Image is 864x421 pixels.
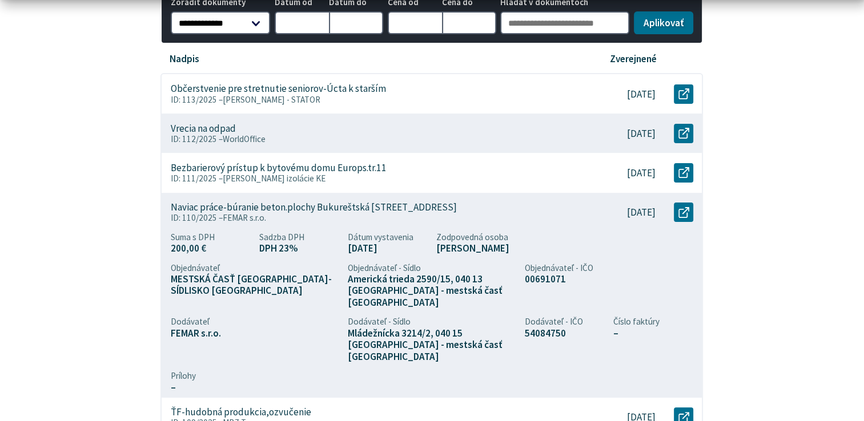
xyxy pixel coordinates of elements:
[171,317,339,327] span: Dodávateľ
[223,133,266,144] span: WorldOffice
[171,95,574,105] p: ID: 113/2025 –
[171,232,251,242] span: Suma s DPH
[525,263,605,273] span: Objednávateľ - IČO
[223,173,325,184] span: [PERSON_NAME] izolácie KE
[610,53,657,65] p: Zverejnené
[627,88,656,100] p: [DATE]
[634,11,693,34] button: Aplikovať
[171,327,339,339] span: FEMAR s.r.o.
[259,232,339,242] span: Sadzba DPH
[525,327,605,339] span: 54084750
[275,11,329,34] input: Dátum od
[627,128,656,140] p: [DATE]
[388,11,442,34] input: Cena od
[171,83,386,95] p: Občerstvenie pre stretnutie seniorov-Úcta k starším
[500,11,629,34] input: Hľadať v dokumentoch
[171,173,574,184] p: ID: 111/2025 –
[348,317,516,327] span: Dodávateľ - Sídlo
[171,213,574,223] p: ID: 110/2025 –
[348,232,428,242] span: Dátum vystavenia
[223,94,320,105] span: [PERSON_NAME] - STATOR
[613,317,693,327] span: Číslo faktúry
[436,242,605,254] span: [PERSON_NAME]
[348,327,516,363] span: Mládežnícka 3214/2, 040 15 [GEOGRAPHIC_DATA] - mestská časť [GEOGRAPHIC_DATA]
[442,11,496,34] input: Cena do
[171,382,694,394] span: –
[223,212,266,223] span: FEMAR s.r.o.
[525,273,605,285] span: 00691071
[171,201,457,213] p: Naviac práce-búranie beton.plochy Bukureštská [STREET_ADDRESS]
[171,123,236,135] p: Vrecia na odpad
[348,263,516,273] span: Objednávateľ - Sídlo
[627,167,656,179] p: [DATE]
[171,134,574,144] p: ID: 112/2025 –
[171,263,339,273] span: Objednávateľ
[525,317,605,327] span: Dodávateľ - IČO
[171,273,339,297] span: MESTSKÁ ČASŤ [GEOGRAPHIC_DATA]-SÍDLISKO [GEOGRAPHIC_DATA]
[348,273,516,309] span: Americká trieda 2590/15, 040 13 [GEOGRAPHIC_DATA] - mestská časť [GEOGRAPHIC_DATA]
[613,327,693,339] span: –
[170,53,199,65] p: Nadpis
[171,371,694,381] span: Prílohy
[329,11,383,34] input: Dátum do
[436,232,605,242] span: Zodpovedná osoba
[171,11,271,34] select: Zoradiť dokumenty
[627,207,656,218] p: [DATE]
[259,242,339,254] span: DPH 23%
[171,406,311,418] p: ŤF-hudobná produkcia,ozvučenie
[171,162,387,174] p: Bezbarierový prístup k bytovému domu Europs.tr.11
[171,242,251,254] span: 200,00 €
[348,242,428,254] span: [DATE]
